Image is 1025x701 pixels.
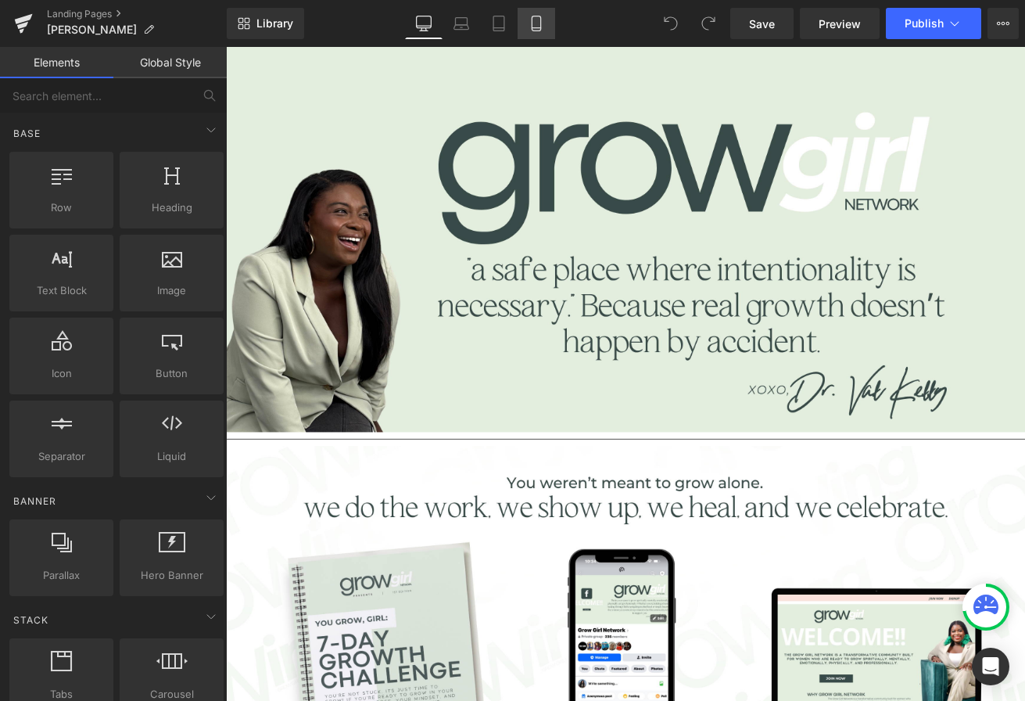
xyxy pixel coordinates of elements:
[972,648,1009,685] div: Open Intercom Messenger
[987,8,1019,39] button: More
[800,8,880,39] a: Preview
[227,8,304,39] a: New Library
[405,8,443,39] a: Desktop
[14,567,109,584] span: Parallax
[256,16,293,31] span: Library
[124,200,219,216] span: Heading
[443,8,480,39] a: Laptop
[47,23,137,36] span: [PERSON_NAME]
[886,8,981,39] button: Publish
[124,282,219,299] span: Image
[47,8,227,20] a: Landing Pages
[113,47,227,78] a: Global Style
[12,494,58,509] span: Banner
[14,200,109,216] span: Row
[518,8,555,39] a: Mobile
[124,365,219,382] span: Button
[14,448,109,465] span: Separator
[693,8,724,39] button: Redo
[14,365,109,382] span: Icon
[12,126,42,141] span: Base
[819,16,861,32] span: Preview
[749,16,775,32] span: Save
[480,8,518,39] a: Tablet
[905,17,944,30] span: Publish
[12,613,50,627] span: Stack
[124,567,219,584] span: Hero Banner
[124,448,219,465] span: Liquid
[14,282,109,299] span: Text Block
[655,8,686,39] button: Undo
